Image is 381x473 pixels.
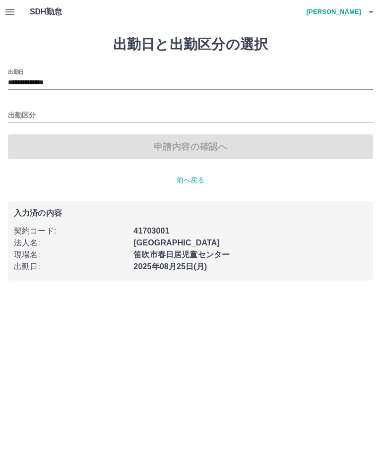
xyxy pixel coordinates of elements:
[14,261,127,273] p: 出勤日 :
[133,250,230,259] b: 笛吹市春日居児童センター
[14,225,127,237] p: 契約コード :
[8,68,24,75] label: 出勤日
[14,209,367,217] p: 入力済の内容
[133,227,169,235] b: 41703001
[133,262,207,271] b: 2025年08月25日(月)
[133,238,220,247] b: [GEOGRAPHIC_DATA]
[14,237,127,249] p: 法人名 :
[8,36,373,53] h1: 出勤日と出勤区分の選択
[8,175,373,185] p: 前へ戻る
[14,249,127,261] p: 現場名 :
